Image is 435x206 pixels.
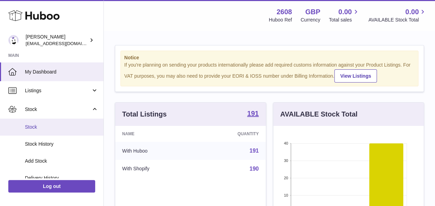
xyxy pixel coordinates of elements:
[25,69,98,75] span: My Dashboard
[115,142,196,160] td: With Huboo
[247,110,259,118] a: 191
[338,7,352,17] span: 0.00
[334,69,377,83] a: View Listings
[368,7,427,23] a: 0.00 AVAILABLE Stock Total
[284,193,288,197] text: 10
[25,175,98,181] span: Delivery History
[405,7,419,17] span: 0.00
[115,160,196,178] td: With Shopify
[25,106,91,113] span: Stock
[25,124,98,130] span: Stock
[250,148,259,154] a: 191
[329,17,360,23] span: Total sales
[25,87,91,94] span: Listings
[284,176,288,180] text: 20
[329,7,360,23] a: 0.00 Total sales
[284,141,288,145] text: 40
[26,41,102,46] span: [EMAIL_ADDRESS][DOMAIN_NAME]
[277,7,292,17] strong: 2608
[25,158,98,164] span: Add Stock
[115,126,196,142] th: Name
[247,110,259,117] strong: 191
[8,35,19,45] img: internalAdmin-2608@internal.huboo.com
[280,110,357,119] h3: AVAILABLE Stock Total
[305,7,320,17] strong: GBP
[301,17,320,23] div: Currency
[269,17,292,23] div: Huboo Ref
[25,141,98,147] span: Stock History
[8,180,95,192] a: Log out
[196,126,265,142] th: Quantity
[124,54,415,61] strong: Notice
[122,110,167,119] h3: Total Listings
[284,158,288,163] text: 30
[250,166,259,172] a: 190
[26,34,88,47] div: [PERSON_NAME]
[124,62,415,83] div: If you're planning on sending your products internationally please add required customs informati...
[368,17,427,23] span: AVAILABLE Stock Total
